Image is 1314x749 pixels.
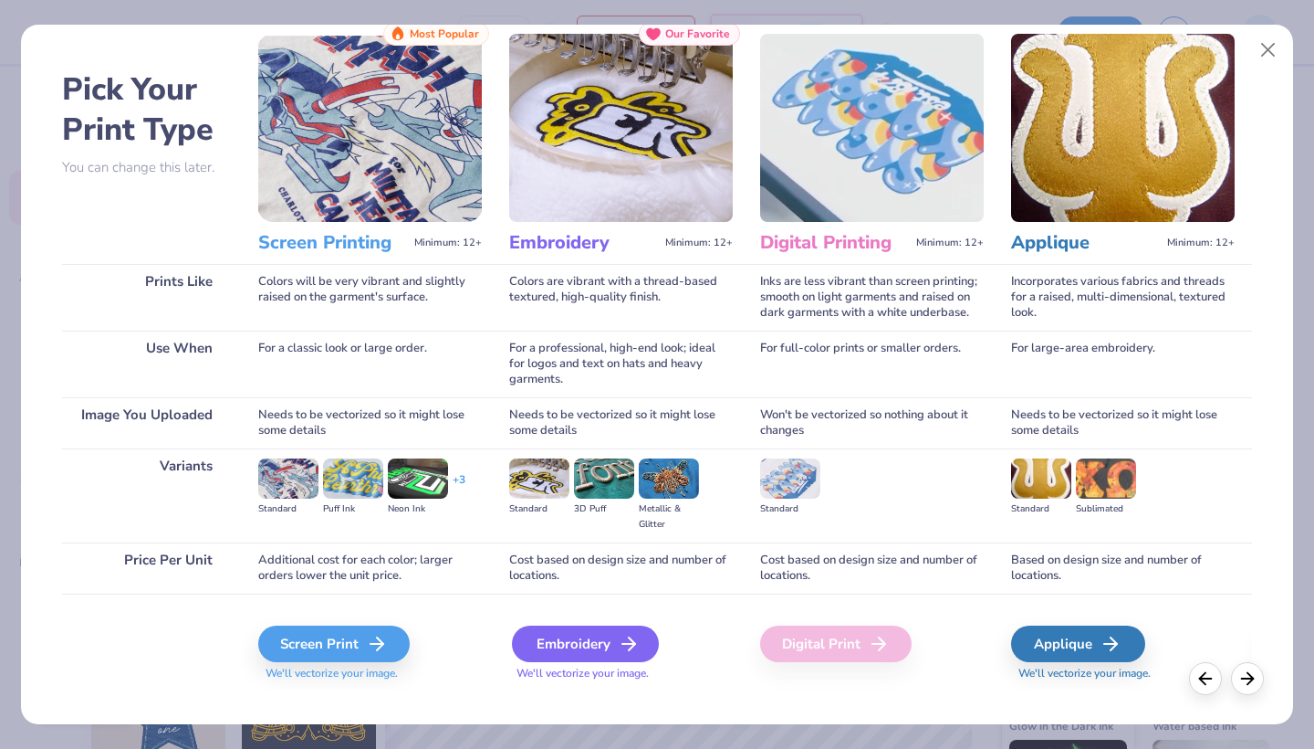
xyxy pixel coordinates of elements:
img: Standard [509,459,569,499]
img: Metallic & Glitter [639,459,699,499]
div: Digital Print [760,626,912,662]
p: You can change this later. [62,160,231,175]
div: Applique [1011,626,1145,662]
h2: Pick Your Print Type [62,69,231,150]
h3: Digital Printing [760,231,909,255]
div: Metallic & Glitter [639,501,699,533]
div: Colors are vibrant with a thread-based textured, high-quality finish. [509,264,733,331]
div: Colors will be very vibrant and slightly raised on the garment's surface. [258,264,482,331]
img: Digital Printing [760,34,984,222]
div: Based on design size and number of locations. [1011,543,1235,594]
div: For full-color prints or smaller orders. [760,331,984,397]
div: Screen Print [258,626,410,662]
span: We'll vectorize your image. [258,666,482,681]
span: Our Favorite [665,27,730,40]
img: Standard [760,459,820,499]
div: + 3 [453,472,465,503]
img: Embroidery [509,34,733,222]
img: Applique [1011,34,1235,222]
span: Most Popular [410,27,479,40]
img: Sublimated [1076,459,1136,499]
div: Needs to be vectorized so it might lose some details [1011,397,1235,448]
div: Standard [1011,501,1071,517]
div: Puff Ink [323,501,383,517]
div: Neon Ink [388,501,448,517]
div: Additional cost for each color; larger orders lower the unit price. [258,543,482,594]
div: Cost based on design size and number of locations. [760,543,984,594]
img: Standard [258,459,318,499]
div: Variants [62,448,231,543]
div: For a classic look or large order. [258,331,482,397]
img: 3D Puff [574,459,634,499]
h3: Screen Printing [258,231,407,255]
span: Minimum: 12+ [414,237,482,249]
div: Price Per Unit [62,543,231,594]
span: Minimum: 12+ [665,237,733,249]
img: Puff Ink [323,459,383,499]
img: Neon Ink [388,459,448,499]
div: Sublimated [1076,501,1136,517]
h3: Applique [1011,231,1160,255]
div: Prints Like [62,264,231,331]
img: Screen Printing [258,34,482,222]
button: Close [1251,33,1286,68]
img: Standard [1011,459,1071,499]
div: Needs to be vectorized so it might lose some details [509,397,733,448]
div: 3D Puff [574,501,634,517]
span: We'll vectorize your image. [1011,666,1235,681]
span: We'll vectorize your image. [509,666,733,681]
div: Use When [62,331,231,397]
span: Minimum: 12+ [916,237,984,249]
div: Standard [509,501,569,517]
div: Cost based on design size and number of locations. [509,543,733,594]
div: Standard [760,501,820,517]
div: For a professional, high-end look; ideal for logos and text on hats and heavy garments. [509,331,733,397]
div: For large-area embroidery. [1011,331,1235,397]
div: Won't be vectorized so nothing about it changes [760,397,984,448]
span: Minimum: 12+ [1167,237,1235,249]
div: Needs to be vectorized so it might lose some details [258,397,482,448]
div: Standard [258,501,318,517]
h3: Embroidery [509,231,658,255]
div: Incorporates various fabrics and threads for a raised, multi-dimensional, textured look. [1011,264,1235,331]
div: Inks are less vibrant than screen printing; smooth on light garments and raised on dark garments ... [760,264,984,331]
div: Embroidery [512,626,659,662]
div: Image You Uploaded [62,397,231,448]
